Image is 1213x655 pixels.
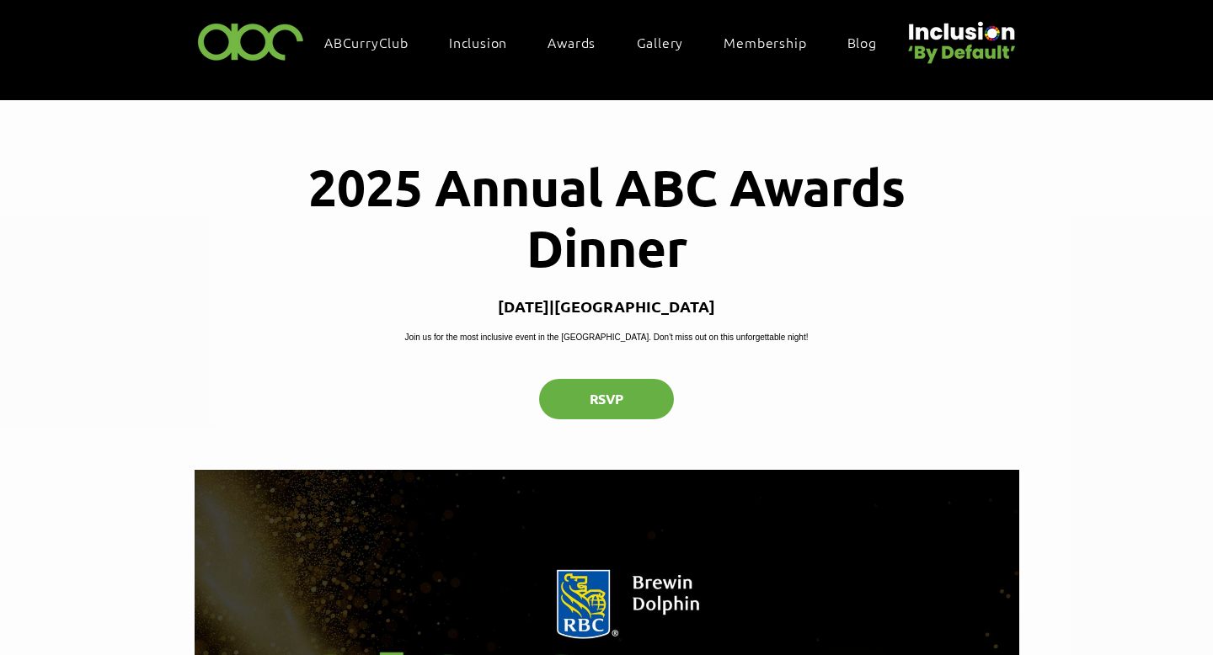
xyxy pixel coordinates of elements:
[539,379,674,419] button: RSVP
[449,33,507,51] span: Inclusion
[441,24,532,60] div: Inclusion
[405,331,809,343] p: Join us for the most inclusive event in the [GEOGRAPHIC_DATA]. Don't miss out on this unforgettab...
[316,24,434,60] a: ABCurryClub
[902,8,1018,66] img: Untitled design (22).png
[193,16,309,66] img: ABC-Logo-Blank-Background-01-01-2.png
[839,24,902,60] a: Blog
[316,24,902,60] nav: Site
[554,296,715,316] p: [GEOGRAPHIC_DATA]
[324,33,409,51] span: ABCurryClub
[847,33,877,51] span: Blog
[715,24,831,60] a: Membership
[637,33,684,51] span: Gallery
[498,296,549,316] p: [DATE]
[628,24,709,60] a: Gallery
[548,33,596,51] span: Awards
[252,156,962,277] h1: 2025 Annual ABC Awards Dinner
[549,296,554,316] span: |
[539,24,621,60] div: Awards
[724,33,806,51] span: Membership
